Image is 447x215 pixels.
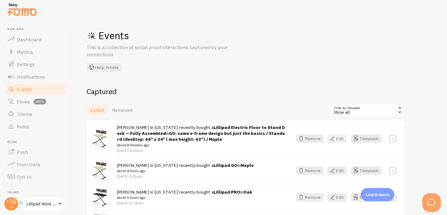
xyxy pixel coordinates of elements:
[4,83,68,95] a: Events
[117,189,252,201] span: [PERSON_NAME] in [US_STATE] recently bought a in
[17,161,40,167] span: Push Data
[34,99,46,104] span: beta
[17,98,30,105] span: Flows
[296,134,324,143] button: Remove
[361,188,394,201] div: Learn more
[214,189,240,195] a: Lillipad PRO
[117,125,285,136] a: Lillipad Electric Floor to Stand Desk — Fully Assembled
[117,142,285,148] small: about 8 minutes ago
[87,63,122,72] button: Help Article
[7,27,68,31] span: Pop-ups
[422,193,441,212] iframe: Help Scout Beacon - Open
[87,87,404,96] h2: Captured
[17,61,35,67] span: Settings
[7,190,68,194] span: Inline
[117,174,254,179] p: [DATE] 2:05am
[214,162,237,168] a: Lillipad GO
[327,166,347,175] button: Edit
[87,44,236,58] p: This is a collection of social proof interactions captured by your connections
[327,134,347,143] button: Edit
[17,36,42,43] span: Dashboard
[4,33,68,46] a: Dashboard
[296,166,324,175] button: Remove
[91,161,110,180] img: Lillipad42Maple1.jpg
[4,120,68,133] a: Rules
[327,134,351,143] a: Edit
[117,195,252,200] small: about 6 hours ago
[22,196,64,211] a: Lillipad Work Solutions
[117,168,254,174] small: about 4 hours ago
[4,58,68,71] a: Settings
[17,123,29,130] span: Rules
[112,107,133,113] span: Removed
[117,162,254,174] span: [PERSON_NAME] in [US_STATE] recently bought a in
[117,200,252,206] p: [DATE] 12:38am
[17,49,33,55] span: Metrics
[7,2,38,17] img: fomo-relay-logo-orange.svg
[4,146,68,158] a: Push
[296,193,324,202] button: Remove
[87,104,108,116] a: Latest
[330,104,404,116] div: Show all
[117,125,285,148] span: [PERSON_NAME] in [US_STATE] recently bought a in
[4,71,68,83] a: Notifications
[7,140,68,144] span: Push
[108,104,136,116] a: Removed
[17,174,31,180] span: Opt-In
[327,166,351,175] a: Edit
[90,107,105,113] span: Latest
[4,171,68,183] a: Opt-In
[4,46,68,58] a: Metrics
[17,111,32,117] span: Theme
[351,134,382,143] button: Template
[327,193,351,202] a: Edit
[327,193,347,202] button: Edit
[351,193,382,202] button: Template
[17,86,32,92] span: Events
[91,188,110,207] img: Lillipad42Oak1.jpg
[4,158,68,171] a: Push Data
[117,130,285,142] strong: GO: same x-frame design but just the basics / Standard (desktop: 46" x 24" | max height: 42") / M...
[91,129,110,148] img: Lillipad42Maple1.jpg
[117,148,285,153] p: [DATE] 6:56am
[366,192,389,198] p: Learn more
[241,162,254,168] strong: Maple
[87,29,273,42] h1: Events
[351,166,382,175] button: Template
[4,108,68,120] a: Theme
[243,189,252,195] strong: Oak
[17,149,28,155] span: Push
[27,200,56,208] span: Lillipad Work Solutions
[4,95,68,108] a: Flows beta
[17,74,45,80] span: Notifications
